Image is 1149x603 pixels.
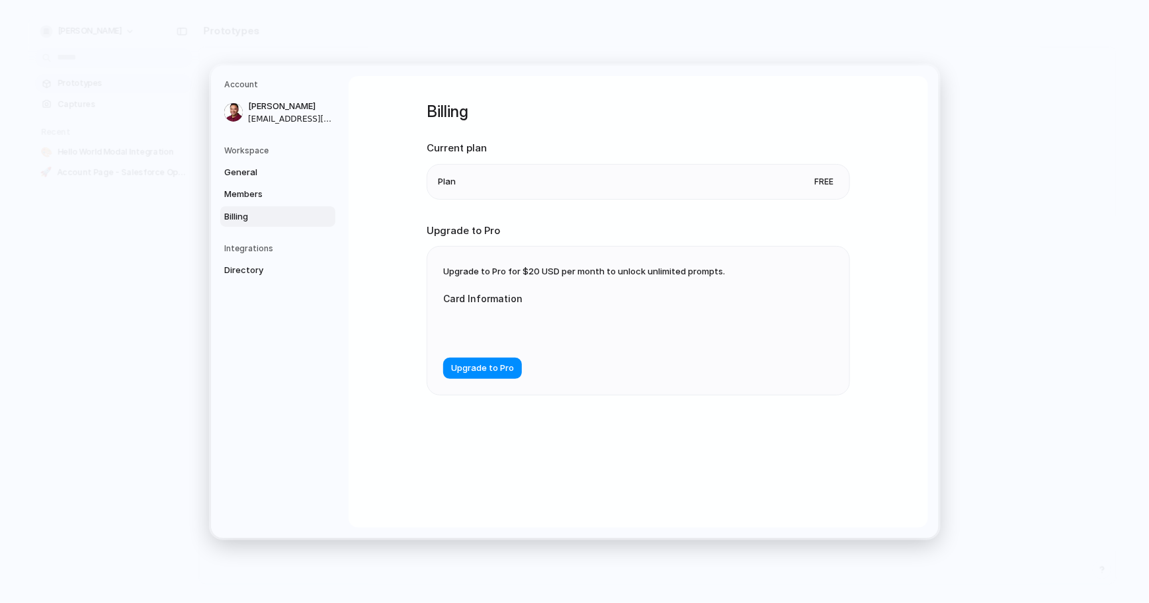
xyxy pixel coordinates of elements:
[224,264,309,277] span: Directory
[438,175,456,188] span: Plan
[443,358,522,379] button: Upgrade to Pro
[224,144,335,156] h5: Workspace
[451,362,514,375] span: Upgrade to Pro
[220,96,335,129] a: [PERSON_NAME][EMAIL_ADDRESS][PERSON_NAME][DOMAIN_NAME]
[220,161,335,182] a: General
[224,165,309,179] span: General
[224,210,309,223] span: Billing
[220,206,335,227] a: Billing
[427,223,850,238] h2: Upgrade to Pro
[224,243,335,255] h5: Integrations
[427,141,850,156] h2: Current plan
[220,184,335,205] a: Members
[809,175,839,188] span: Free
[224,79,335,91] h5: Account
[220,260,335,281] a: Directory
[443,292,708,305] label: Card Information
[248,112,333,124] span: [EMAIL_ADDRESS][PERSON_NAME][DOMAIN_NAME]
[224,188,309,201] span: Members
[443,266,725,276] span: Upgrade to Pro for $20 USD per month to unlock unlimited prompts.
[248,100,333,113] span: [PERSON_NAME]
[454,321,697,334] iframe: Secure card payment input frame
[427,100,850,124] h1: Billing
